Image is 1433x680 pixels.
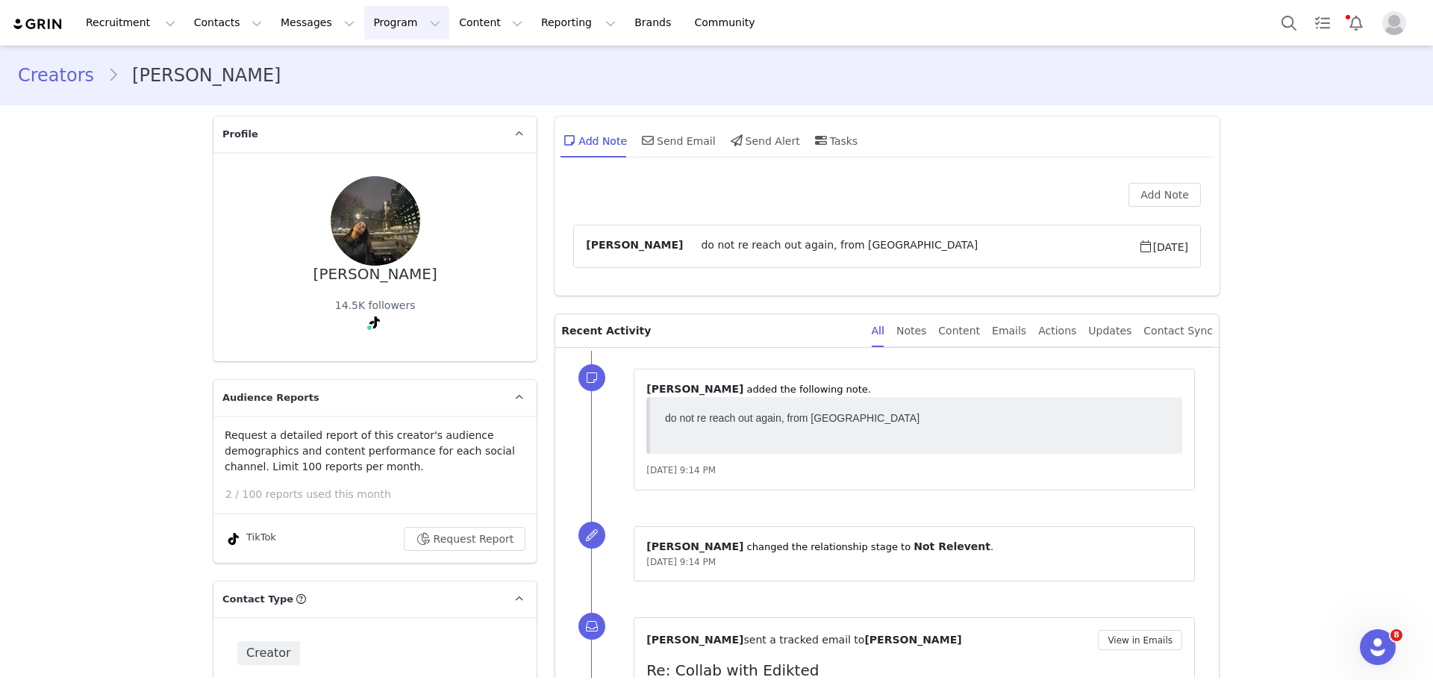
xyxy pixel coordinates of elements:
[222,127,258,142] span: Profile
[1390,629,1402,641] span: 8
[1098,630,1182,650] button: View in Emails
[586,237,683,255] span: [PERSON_NAME]
[364,6,449,40] button: Program
[646,383,743,395] span: [PERSON_NAME]
[1382,11,1406,35] img: placeholder-profile.jpg
[864,634,961,646] span: [PERSON_NAME]
[18,62,107,89] a: Creators
[639,122,716,158] div: Send Email
[225,530,276,548] div: TikTok
[1128,183,1201,207] button: Add Note
[1143,314,1213,348] div: Contact Sync
[625,6,684,40] a: Brands
[1360,629,1396,665] iframe: Intercom live chat
[77,6,184,40] button: Recruitment
[1038,314,1076,348] div: Actions
[313,266,437,283] div: [PERSON_NAME]
[1273,6,1305,40] button: Search
[561,122,627,158] div: Add Note
[992,314,1026,348] div: Emails
[335,298,416,314] div: 14.5K followers
[222,592,293,607] span: Contact Type
[225,428,525,475] p: Request a detailed report of this creator's audience demographics and content performance for eac...
[222,390,319,405] span: Audience Reports
[1138,237,1188,255] span: [DATE]
[404,527,526,551] button: Request Report
[1306,6,1339,40] a: Tasks
[896,314,926,348] div: Notes
[646,634,743,646] span: [PERSON_NAME]
[646,539,1182,555] p: ⁨ ⁩ changed the ⁨relationship⁩ stage to ⁨ ⁩.
[185,6,271,40] button: Contacts
[914,540,990,552] span: Not Relevent
[872,314,884,348] div: All
[646,557,716,567] span: [DATE] 9:14 PM
[646,381,1182,397] p: ⁨ ⁩ ⁨added⁩ the following note.
[686,6,771,40] a: Community
[646,540,743,552] span: [PERSON_NAME]
[683,237,1137,255] span: do not re reach out again, from [GEOGRAPHIC_DATA]
[272,6,363,40] button: Messages
[728,122,800,158] div: Send Alert
[532,6,625,40] button: Reporting
[12,17,64,31] img: grin logo
[1340,6,1373,40] button: Notifications
[1088,314,1131,348] div: Updates
[450,6,531,40] button: Content
[6,6,508,18] p: do not re reach out again, from [GEOGRAPHIC_DATA]
[331,176,420,266] img: 22f536d0-0186-4da0-a52f-b4edbb58d6d1.jpg
[1373,11,1421,35] button: Profile
[938,314,980,348] div: Content
[237,641,300,665] span: Creator
[646,465,716,475] span: [DATE] 9:14 PM
[225,487,537,502] p: 2 / 100 reports used this month
[743,634,864,646] span: sent a tracked email to
[812,122,858,158] div: Tasks
[561,314,859,347] p: Recent Activity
